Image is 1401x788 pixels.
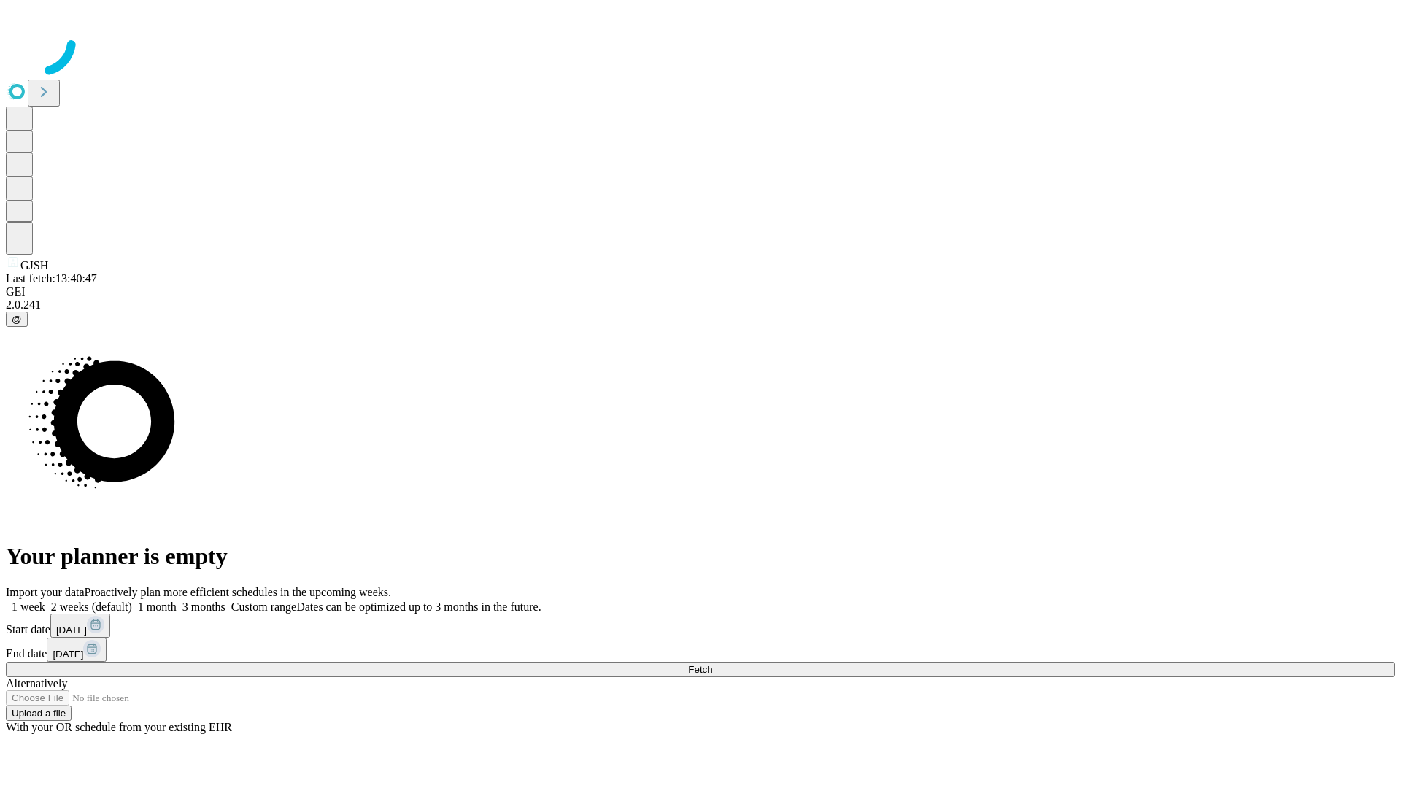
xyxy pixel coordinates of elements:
[56,625,87,636] span: [DATE]
[6,614,1395,638] div: Start date
[6,586,85,598] span: Import your data
[138,600,177,613] span: 1 month
[6,285,1395,298] div: GEI
[51,600,132,613] span: 2 weeks (default)
[50,614,110,638] button: [DATE]
[20,259,48,271] span: GJSH
[6,298,1395,312] div: 2.0.241
[6,543,1395,570] h1: Your planner is empty
[231,600,296,613] span: Custom range
[47,638,107,662] button: [DATE]
[6,272,97,285] span: Last fetch: 13:40:47
[6,721,232,733] span: With your OR schedule from your existing EHR
[6,662,1395,677] button: Fetch
[182,600,225,613] span: 3 months
[6,638,1395,662] div: End date
[12,600,45,613] span: 1 week
[85,586,391,598] span: Proactively plan more efficient schedules in the upcoming weeks.
[6,677,67,689] span: Alternatively
[53,649,83,660] span: [DATE]
[688,664,712,675] span: Fetch
[296,600,541,613] span: Dates can be optimized up to 3 months in the future.
[12,314,22,325] span: @
[6,706,72,721] button: Upload a file
[6,312,28,327] button: @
